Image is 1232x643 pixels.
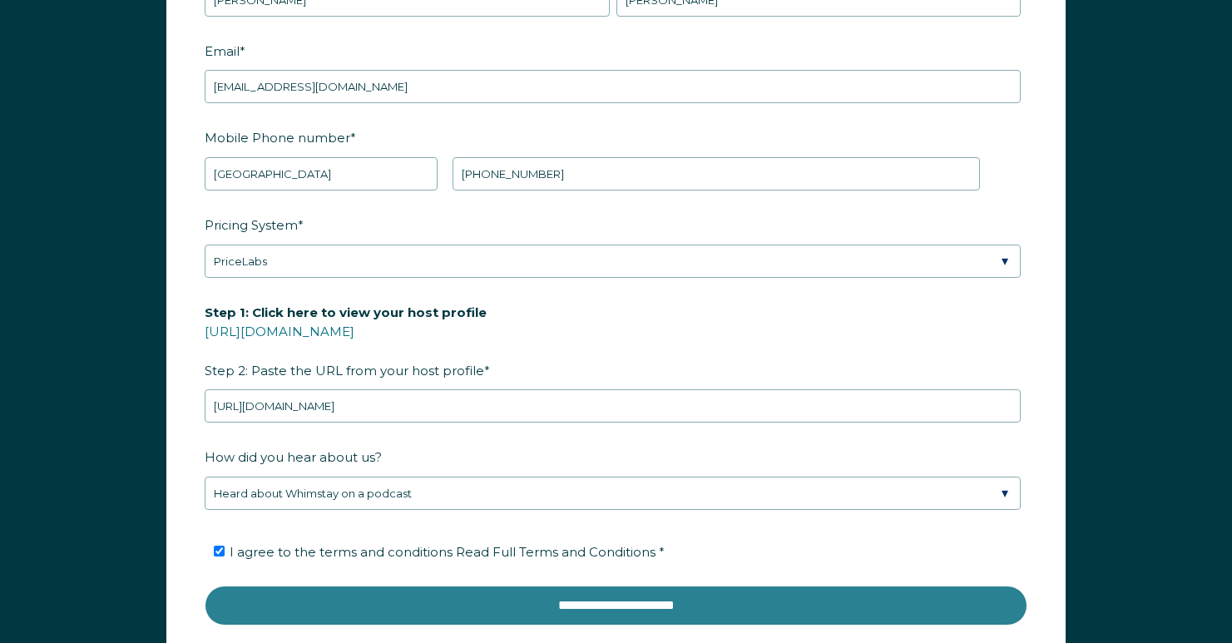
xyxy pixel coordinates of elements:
[205,299,487,325] span: Step 1: Click here to view your host profile
[214,546,225,556] input: I agree to the terms and conditions Read Full Terms and Conditions *
[205,444,382,470] span: How did you hear about us?
[205,125,350,151] span: Mobile Phone number
[453,544,659,560] a: Read Full Terms and Conditions
[205,212,298,238] span: Pricing System
[205,299,487,383] span: Step 2: Paste the URL from your host profile
[205,38,240,64] span: Email
[456,544,656,560] span: Read Full Terms and Conditions
[205,324,354,339] a: [URL][DOMAIN_NAME]
[205,389,1021,423] input: airbnb.com/users/show/12345
[230,544,665,560] span: I agree to the terms and conditions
